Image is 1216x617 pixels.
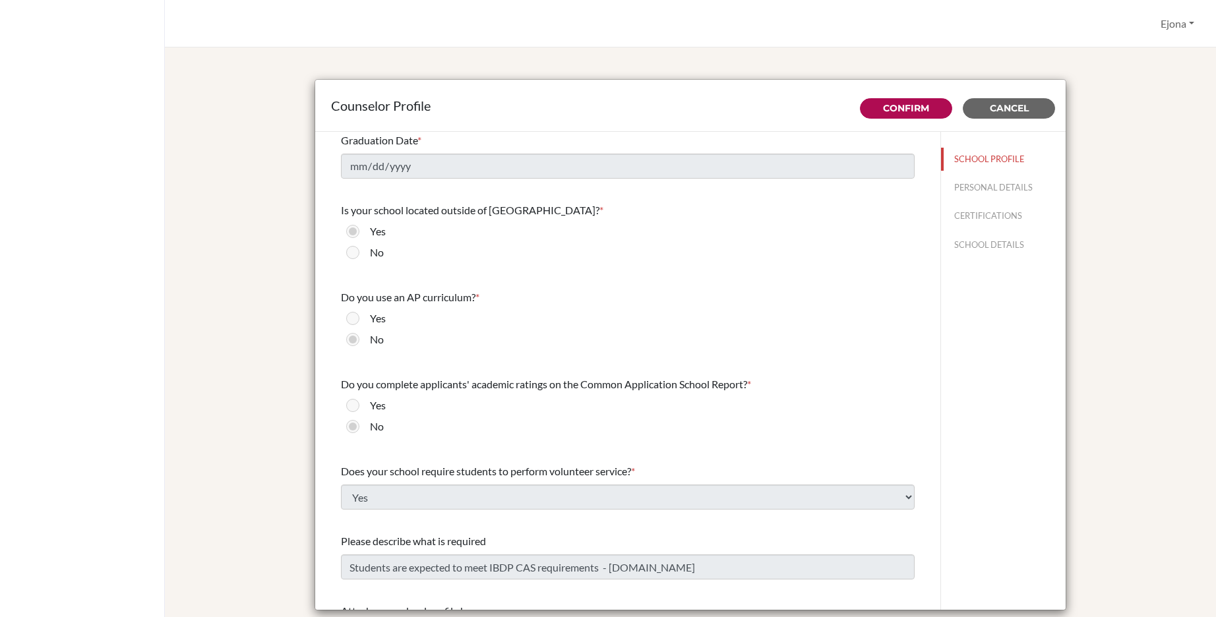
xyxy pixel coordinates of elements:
[370,245,384,260] label: No
[341,291,475,303] span: Do you use an AP curriculum?
[370,397,386,413] label: Yes
[1155,11,1200,36] button: Ejona
[341,535,486,547] span: Please describe what is required
[341,204,599,216] span: Is your school located outside of [GEOGRAPHIC_DATA]?
[941,233,1066,256] button: SCHOOL DETAILS
[331,96,1050,115] div: Counselor Profile
[941,176,1066,199] button: PERSONAL DETAILS
[370,332,384,347] label: No
[370,419,384,434] label: No
[341,378,747,390] span: Do you complete applicants' academic ratings on the Common Application School Report?
[341,134,417,146] span: Graduation Date
[341,604,483,617] span: Attach your school profile here.
[341,465,631,477] span: Does your school require students to perform volunteer service?
[370,223,386,239] label: Yes
[941,148,1066,171] button: SCHOOL PROFILE
[941,204,1066,227] button: CERTIFICATIONS
[370,310,386,326] label: Yes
